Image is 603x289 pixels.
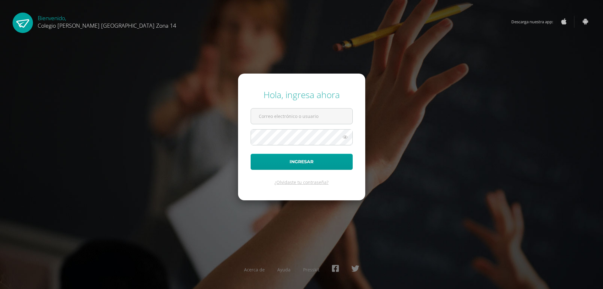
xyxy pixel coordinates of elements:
div: Hola, ingresa ahora [251,89,353,101]
input: Correo electrónico o usuario [251,108,352,124]
button: Ingresar [251,154,353,170]
a: Acerca de [244,267,265,273]
div: Bienvenido, [38,13,176,29]
a: Presskit [303,267,319,273]
a: ¿Olvidaste tu contraseña? [274,179,329,185]
a: Ayuda [277,267,291,273]
span: Colegio [PERSON_NAME] [GEOGRAPHIC_DATA] Zona 14 [38,22,176,29]
span: Descarga nuestra app: [511,16,559,28]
